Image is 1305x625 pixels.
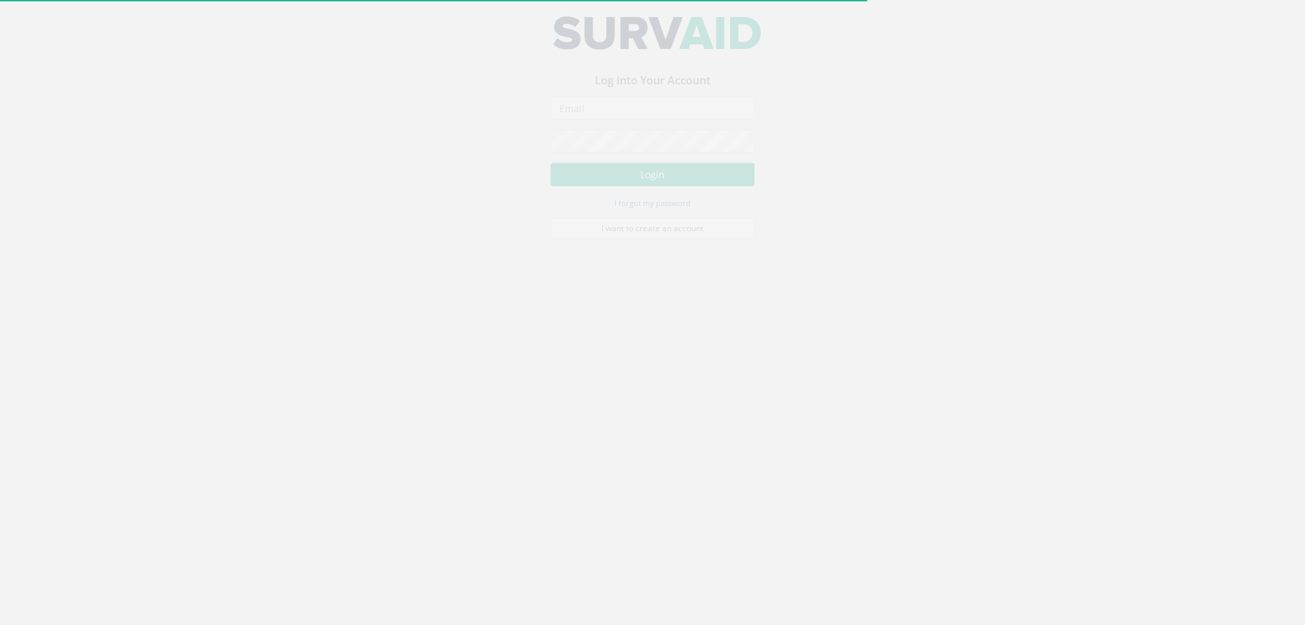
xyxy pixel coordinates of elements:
a: I want to create an account [551,229,754,250]
h3: Log Into Your Account [551,86,754,98]
small: I forgot my password [614,209,691,219]
button: Login [551,174,754,197]
a: I forgot my password [614,207,691,220]
input: Email [551,107,754,131]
